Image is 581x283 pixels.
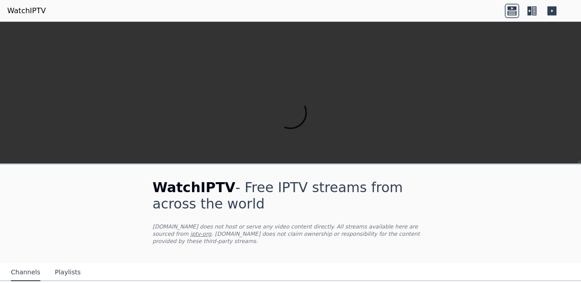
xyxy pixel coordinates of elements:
[55,264,81,281] button: Playlists
[153,179,236,195] span: WatchIPTV
[11,264,40,281] button: Channels
[7,5,46,16] a: WatchIPTV
[153,179,428,212] h1: - Free IPTV streams from across the world
[190,231,212,237] a: iptv-org
[153,223,428,245] p: [DOMAIN_NAME] does not host or serve any video content directly. All streams available here are s...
